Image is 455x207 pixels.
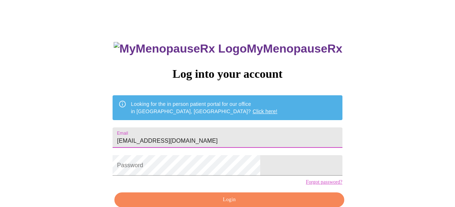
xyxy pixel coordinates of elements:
h3: MyMenopauseRx [114,42,342,55]
span: Login [123,195,335,204]
a: Click here! [253,108,277,114]
a: Forgot password? [306,179,342,185]
h3: Log into your account [113,67,342,81]
div: Looking for the in person patient portal for our office in [GEOGRAPHIC_DATA], [GEOGRAPHIC_DATA]? [131,97,277,118]
img: MyMenopauseRx Logo [114,42,247,55]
